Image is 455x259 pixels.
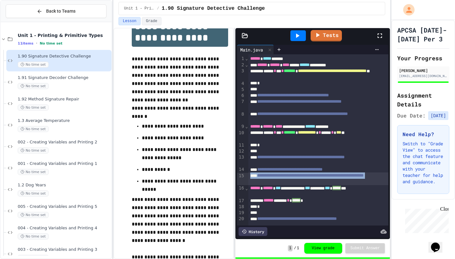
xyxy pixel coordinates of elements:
span: Fold line [245,62,248,67]
div: 4 [237,81,245,87]
button: Grade [142,17,161,25]
button: Back to Teams [6,4,106,18]
span: No time set [18,83,49,89]
span: / [294,246,296,251]
div: Main.java [237,45,274,54]
button: Submit Answer [345,243,385,253]
div: Chat with us now!Close [3,3,44,40]
span: Unit 1 - Printing & Primitive Types [18,33,110,38]
span: 004 - Creating Variables and Printing 4 [18,226,110,231]
span: Fold line [245,186,248,191]
div: 5 [237,87,245,93]
span: Back to Teams [46,8,76,15]
span: Due Date: [397,112,426,119]
span: 003 - Creating Variables and Printing 3 [18,247,110,252]
h2: Assignment Details [397,91,449,109]
div: 12 [237,148,245,154]
iframe: chat widget [403,206,449,233]
span: 1.91 Signature Decoder Challenge [18,75,110,81]
h3: Need Help? [403,130,444,138]
span: • [36,41,37,46]
span: 1 [288,245,293,251]
span: No time set [18,212,49,218]
span: No time set [40,41,63,45]
span: Unit 1 - Printing & Primitive Types [124,6,154,11]
div: 7 [237,99,245,111]
span: / [157,6,159,11]
span: 001 - Creating Variables and Printing 1 [18,161,110,166]
span: 002 - Creating Variables and Printing 2 [18,140,110,145]
div: 19 [237,210,245,216]
span: 1.90 Signature Detective Challenge [18,54,110,59]
span: No time set [18,105,49,111]
p: Switch to "Grade View" to access the chat feature and communicate with your teacher for help and ... [403,141,444,185]
div: 8 [237,111,245,123]
span: 1.90 Signature Detective Challenge [162,5,265,12]
span: 1.3 Average Temperature [18,118,110,123]
a: Tests [311,30,342,41]
div: 20 [237,216,245,228]
span: Fold line [245,124,248,129]
div: 13 [237,154,245,166]
div: 11 [237,142,245,148]
div: History [239,227,267,236]
h2: Your Progress [397,54,449,63]
span: 1.2 Dog Years [18,183,110,188]
div: 18 [237,204,245,210]
h1: APCSA [DATE]-[DATE] Per 3 [397,26,449,43]
span: Fold line [245,56,248,61]
div: 1 [237,56,245,62]
div: 16 [237,185,245,197]
div: 10 [237,130,245,142]
div: 6 [237,93,245,99]
div: My Account [397,3,416,17]
span: No time set [18,169,49,175]
span: No time set [18,148,49,154]
span: No time set [18,126,49,132]
span: No time set [18,233,49,239]
div: 9 [237,123,245,130]
button: Lesson [118,17,140,25]
span: No time set [18,62,49,68]
button: View grade [304,243,342,254]
iframe: chat widget [428,234,449,253]
div: 14 [237,166,245,173]
span: 1 [297,246,299,251]
div: 17 [237,198,245,204]
div: 2 [237,62,245,68]
span: Submit Answer [350,246,380,251]
div: [EMAIL_ADDRESS][DOMAIN_NAME] [399,74,447,78]
span: No time set [18,190,49,196]
div: [PERSON_NAME] [399,68,447,73]
div: 3 [237,68,245,80]
span: [DATE] [428,111,448,120]
div: Main.java [237,46,266,53]
span: 005 - Creating Variables and Printing 5 [18,204,110,209]
div: 15 [237,173,245,185]
span: 1.92 Method Signature Repair [18,97,110,102]
span: 11 items [18,41,33,45]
